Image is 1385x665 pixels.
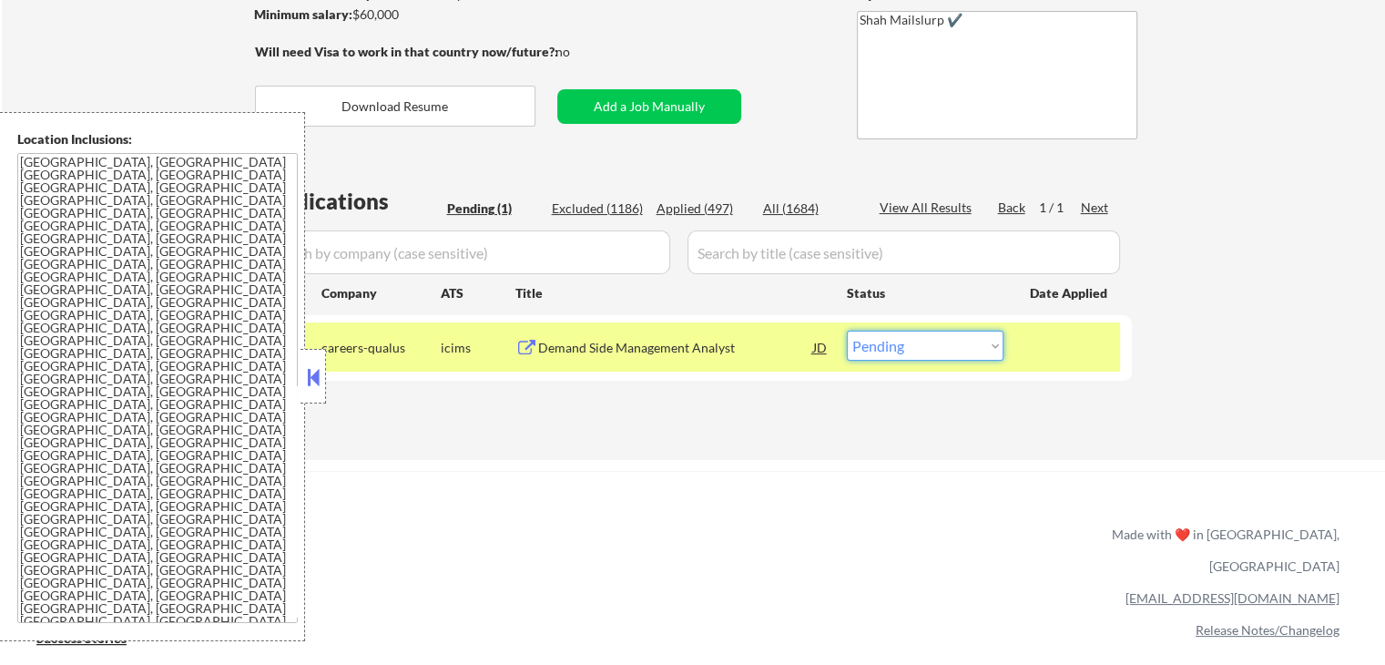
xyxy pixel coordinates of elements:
[321,284,441,302] div: Company
[763,199,854,218] div: All (1684)
[1081,199,1110,217] div: Next
[880,199,977,217] div: View All Results
[254,6,352,22] strong: Minimum salary:
[254,5,557,24] div: $60,000
[515,284,830,302] div: Title
[1039,199,1081,217] div: 1 / 1
[260,190,441,212] div: Applications
[441,284,515,302] div: ATS
[1196,622,1339,638] a: Release Notes/Changelog
[36,544,731,563] a: Refer & earn free applications 👯‍♀️
[998,199,1027,217] div: Back
[847,276,1003,309] div: Status
[255,44,558,59] strong: Will need Visa to work in that country now/future?:
[657,199,748,218] div: Applied (497)
[1030,284,1110,302] div: Date Applied
[552,199,643,218] div: Excluded (1186)
[17,130,298,148] div: Location Inclusions:
[555,43,607,61] div: no
[441,339,515,357] div: icims
[260,230,670,274] input: Search by company (case sensitive)
[255,86,535,127] button: Download Resume
[321,339,441,357] div: careers-qualus
[1125,590,1339,606] a: [EMAIL_ADDRESS][DOMAIN_NAME]
[1105,518,1339,582] div: Made with ❤️ in [GEOGRAPHIC_DATA], [GEOGRAPHIC_DATA]
[447,199,538,218] div: Pending (1)
[557,89,741,124] button: Add a Job Manually
[811,331,830,363] div: JD
[538,339,813,357] div: Demand Side Management Analyst
[687,230,1120,274] input: Search by title (case sensitive)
